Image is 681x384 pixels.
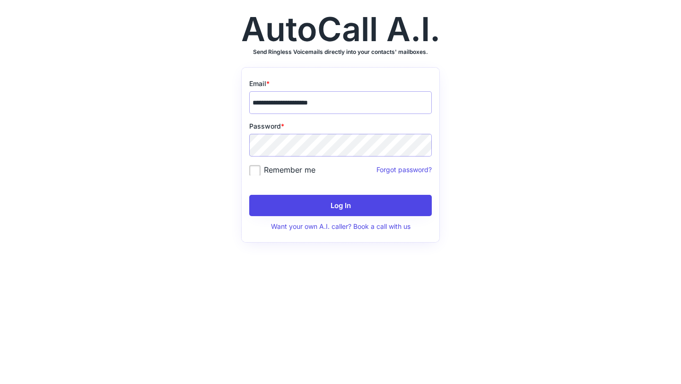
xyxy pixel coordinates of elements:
[249,165,315,175] label: Remember me
[326,270,355,279] a: privacy
[249,122,432,131] div: Password
[253,48,428,56] h3: Send Ringless Voicemails directly into your contacts' mailboxes.
[249,79,432,88] div: Email
[249,195,432,216] button: Log In
[315,165,432,175] div: Forgot password?
[249,222,432,231] div: Want your own A.I. caller? Book a call with us
[241,13,440,46] div: AutoCall A.I.
[326,279,355,289] a: terms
